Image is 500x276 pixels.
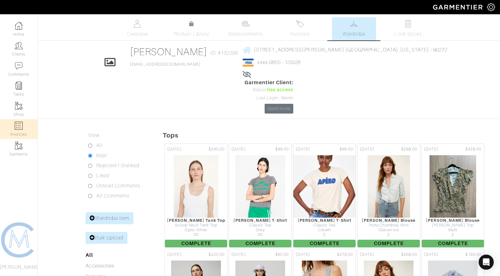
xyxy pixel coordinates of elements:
a: [PERSON_NAME] [130,46,208,57]
label: Kept [96,152,107,159]
a: Wardrobe [332,17,376,40]
div: Porta Chambray Shirt [357,223,420,228]
div: S [293,232,356,237]
span: Product Library [174,30,209,38]
span: $245.00 [209,146,225,152]
span: $195.00 [465,252,481,258]
span: [DATE] [296,252,310,258]
a: [DATE] $428.00 [PERSON_NAME] Blouse [PERSON_NAME] Top Multi 2 Complete [421,143,485,248]
div: [PERSON_NAME] Top [422,223,484,228]
div: XS [165,232,227,237]
span: $99.00 [340,146,353,152]
span: $268.00 [401,252,417,258]
span: [DATE] [424,146,438,152]
span: $278.00 [337,252,353,258]
div: Grey [229,228,291,232]
img: P84ga42PmGXsxB1iyAJT81CP [367,155,410,218]
a: Product Library [169,20,213,38]
a: Look Books [386,17,430,40]
div: Status: [244,86,294,93]
div: [PERSON_NAME] T-Shirt [293,218,356,223]
span: $298.00 [401,146,417,152]
a: Measurements [223,17,268,40]
a: Bulk Upload [86,232,127,244]
span: Garmentier Client: [244,79,294,86]
img: gear-icon-white-bd11855cb880d31180b6d7d6211b90ccbf57a29d726f0c71d8c61bd08dd39cc2.png [487,3,495,11]
div: [PERSON_NAME] Tank Top [165,218,227,223]
img: measurements-466bbee1fd09ba9460f595b01e5d73f9e2bff037440d3c8f018324cb6cdf7a4a.svg [242,20,250,28]
a: [DATE] $245.00 [PERSON_NAME] Tank Top Scoop Neck Tank Top Optic White XS Complete [164,143,228,248]
img: orders-27d20c2124de7fd6de4e0e44c1d41de31381a507db9b33961299e4e07d508b8c.svg [296,20,304,28]
div: [PERSON_NAME] Blouse [357,218,420,223]
span: [DATE] [296,146,310,152]
a: [DATE] $99.00 [PERSON_NAME] T-Shirt Classic Tee Cream S Complete [292,143,357,248]
span: [DATE] [167,252,181,258]
a: All [86,252,93,258]
img: comment-icon-a0a6a9ef722e966f86d9cbdc48e553b5cf19dbc54f86b18d962a5391bc8f6eb6.png [15,62,23,70]
span: Measurements [228,30,263,38]
div: Classic Tee [293,223,356,228]
label: Rejected / Disliked [96,162,139,169]
img: todo-9ac3debb85659649dc8f770b8b6100bb5dab4b48dedcbae339e5042a72dfd3cc.svg [404,20,412,28]
span: $428.00 [465,146,481,152]
span: Complete [229,240,291,247]
div: 2 [422,232,484,237]
img: CV72FCBa2E4aV5K6mGnwxKrX [429,155,477,218]
div: Cream [293,228,356,232]
img: reminder-icon-8004d30b9f0a5d33ae49ab947aed9ed385cf756f9e5892f1edd6e32f2345188e.png [15,82,23,90]
span: Complete [293,240,356,247]
img: clients-icon-6bae9207a08558b7cb47a8932f037763ab4055f8c8b6bfacd5dc20c3e0201464.png [15,42,23,50]
label: All Comments [96,192,129,200]
span: [STREET_ADDRESS][PERSON_NAME] [GEOGRAPHIC_DATA], [US_STATE] - 90272 [254,47,447,53]
span: Invoices [290,30,309,38]
label: All [96,142,102,149]
a: Overview [115,17,159,40]
img: basicinfo-40fd8af6dae0f16599ec9e87c0ef1c0a1fdea2edbe929e3d69a839185d80c458.svg [133,20,141,28]
span: Look Books [394,30,422,38]
img: QMnRhw9YUsxDcfWAC895zezS [291,155,358,218]
span: [DATE] [232,252,245,258]
span: [DATE] [360,252,374,258]
div: Open Intercom Messenger [479,255,494,270]
a: [DATE] $99.00 [PERSON_NAME] T-Shirt Classic Tee Grey XS Complete [228,143,292,248]
span: Complete [165,240,227,247]
img: dashboard-icon-dbcd8f5a0b271acd01030246c82b418ddd0df26cd7fceb0bd07c9910d44c42f6.png [15,22,23,30]
span: [DATE] [232,146,245,152]
a: xxxx-0855 - 1/2028 [257,60,301,65]
div: [PERSON_NAME] Blouse [422,218,484,223]
span: Complete [422,240,484,247]
span: Wardrobe [343,30,365,38]
div: Multi [422,228,484,232]
a: Send Invite [265,104,294,114]
label: Liked [96,172,109,179]
h5: Tops [163,132,500,139]
a: [EMAIL_ADDRESS][DOMAIN_NAME] [130,62,200,67]
div: Last Login: Never [244,95,294,102]
div: Classic Tee [229,223,291,228]
span: [DATE] [360,146,374,152]
div: [PERSON_NAME] T-Shirt [229,218,291,223]
span: ID: #132206 [211,49,238,57]
span: Has access [267,86,294,93]
img: garments-icon-b7da505a4dc4fd61783c78ac3ca0ef83fa9d6f193b1c9dc38574b1d14d53ca28.png [15,142,23,150]
img: mAWK26SybGxxkDrMaF5o9Ja9 [173,155,219,218]
label: View: [88,132,100,139]
a: Invoices [278,17,322,40]
div: XS [229,232,291,237]
div: 2 [357,232,420,237]
span: Overview [126,30,148,38]
img: wardrobe-487a4870c1b7c33e795ec22d11cfc2ed9d08956e64fb3008fe2437562e282088.svg [350,20,358,28]
a: Wardrobe Item [86,212,133,224]
img: garmentier-logo-header-white-b43fb05a5012e4ada735d5af1a66efaba907eab6374d6393d1fbf88cb4ef424d.png [430,2,487,13]
span: [DATE] [167,146,181,152]
span: $90.00 [275,252,289,258]
a: [DATE] $298.00 [PERSON_NAME] Blouse Porta Chambray Shirt Glacier Ice 2 Complete [357,143,421,248]
img: Dy7JcLW1aQbrVajh6B6oyqPk [235,155,285,218]
div: Optic White [165,228,227,232]
img: garments-icon-b7da505a4dc4fd61783c78ac3ca0ef83fa9d6f193b1c9dc38574b1d14d53ca28.png [15,102,23,110]
span: $99.00 [275,146,289,152]
div: Scoop Neck Tank Top [165,223,227,228]
a: Accessories [86,263,114,269]
span: [DATE] [424,252,438,258]
span: $225.00 [209,252,225,258]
